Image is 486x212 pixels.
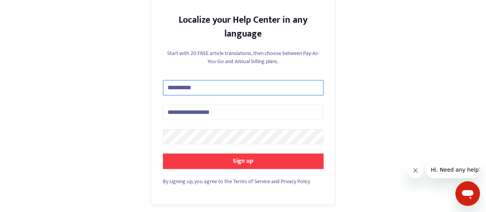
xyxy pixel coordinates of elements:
iframe: Schaltfläche zum Öffnen des Messaging-Fensters [455,181,480,206]
iframe: Nachricht vom Unternehmen [426,161,480,178]
span: By signing up, you agree to the [163,177,232,186]
button: Sign up [163,154,323,169]
span: Hi. Need any help? [5,5,55,12]
a: Privacy Policy [281,177,310,186]
div: and [163,177,323,185]
strong: Sign up [233,156,253,166]
strong: Localize your Help Center in any language [179,12,307,42]
a: Terms of Service [233,177,270,186]
iframe: Nachricht schließen [408,163,423,178]
p: Start with 20 FREE article translations, then choose between Pay-As-You-Go and Annual billing plans. [163,49,323,65]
